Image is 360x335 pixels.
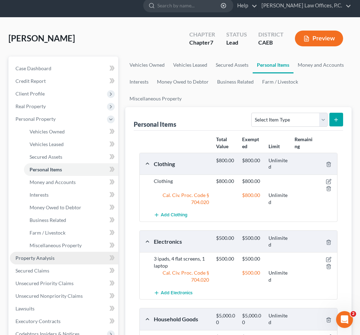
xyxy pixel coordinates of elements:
a: Farm / Livestock [258,73,302,90]
div: Chapter [189,39,215,47]
span: Executory Contracts [15,318,61,324]
a: Unsecured Nonpriority Claims [10,290,118,302]
span: Business Related [30,217,66,223]
div: Personal Items [134,120,176,129]
span: Personal Property [15,116,56,122]
span: Unsecured Priority Claims [15,280,74,286]
div: $800.00 [239,157,265,170]
span: Unsecured Nonpriority Claims [15,293,83,299]
span: [PERSON_NAME] [8,33,75,43]
a: Case Dashboard [10,62,118,75]
span: Client Profile [15,91,45,97]
a: Credit Report [10,75,118,87]
div: 3 ipads, 4 flat screens, 1 laptop [150,255,213,269]
span: Interests [30,192,49,198]
div: Unlimited [265,192,291,206]
span: Miscellaneous Property [30,242,82,248]
a: Personal Items [24,163,118,176]
a: Secured Assets [24,151,118,163]
button: Add Electronics [154,286,192,299]
a: Miscellaneous Property [24,239,118,252]
span: Vehicles Leased [30,141,64,147]
a: Vehicles Owned [24,125,118,138]
div: Chapter [189,31,215,39]
div: Household Goods [150,315,213,323]
span: Add Clothing [161,212,188,218]
span: Secured Claims [15,268,49,274]
span: 2 [350,311,356,317]
a: Business Related [213,73,258,90]
div: Status [226,31,247,39]
a: Money Owed to Debtor [24,201,118,214]
div: $500.00 [213,235,239,248]
span: Add Electronics [161,290,192,296]
a: Unsecured Priority Claims [10,277,118,290]
div: Clothing [150,160,213,167]
a: Money and Accounts [24,176,118,189]
a: Money Owed to Debtor [153,73,213,90]
span: Real Property [15,103,46,109]
div: $500.00 [213,255,239,262]
span: Farm / Livestock [30,230,65,236]
div: Electronics [150,238,213,245]
div: Lead [226,39,247,47]
strong: Total Value [216,136,228,149]
div: Cal. Civ. Proc. Code § 704.020 [150,269,213,283]
span: Personal Items [30,166,62,172]
a: Vehicles Leased [169,57,211,73]
div: $5,000.00 [213,313,239,326]
a: Vehicles Leased [24,138,118,151]
a: Secured Assets [211,57,253,73]
span: 7 [210,39,213,46]
div: $800.00 [213,178,239,185]
a: Property Analysis [10,252,118,264]
div: Unlimited [265,269,291,283]
div: CAEB [258,39,284,47]
a: Interests [125,73,153,90]
a: Lawsuits [10,302,118,315]
div: Clothing [150,178,213,192]
button: Preview [295,31,343,46]
a: Vehicles Owned [125,57,169,73]
strong: Remaining [295,136,312,149]
div: $500.00 [239,255,265,262]
div: $500.00 [239,269,265,283]
span: Secured Assets [30,154,62,160]
a: Farm / Livestock [24,226,118,239]
span: Case Dashboard [15,65,51,71]
div: $500.00 [239,235,265,248]
span: Property Analysis [15,255,55,261]
span: Vehicles Owned [30,129,65,134]
div: $5,000.00 [239,313,265,326]
a: Personal Items [253,57,293,73]
iframe: Intercom live chat [336,311,353,328]
div: Unlimited [265,157,291,170]
span: Money and Accounts [30,179,76,185]
a: Business Related [24,214,118,226]
a: Executory Contracts [10,315,118,328]
a: Secured Claims [10,264,118,277]
div: District [258,31,284,39]
button: Add Clothing [154,209,188,222]
strong: Limit [269,143,280,149]
strong: Exempted [242,136,259,149]
a: Money and Accounts [293,57,348,73]
div: Unlimited [265,313,291,326]
a: Miscellaneous Property [125,90,186,107]
div: Unlimited [265,235,291,248]
div: $800.00 [213,157,239,170]
div: Cal. Civ. Proc. Code § 704.020 [150,192,213,206]
div: $800.00 [239,192,265,206]
span: Money Owed to Debtor [30,204,81,210]
div: $800.00 [239,178,265,185]
span: Credit Report [15,78,46,84]
a: Interests [24,189,118,201]
span: Lawsuits [15,306,34,311]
